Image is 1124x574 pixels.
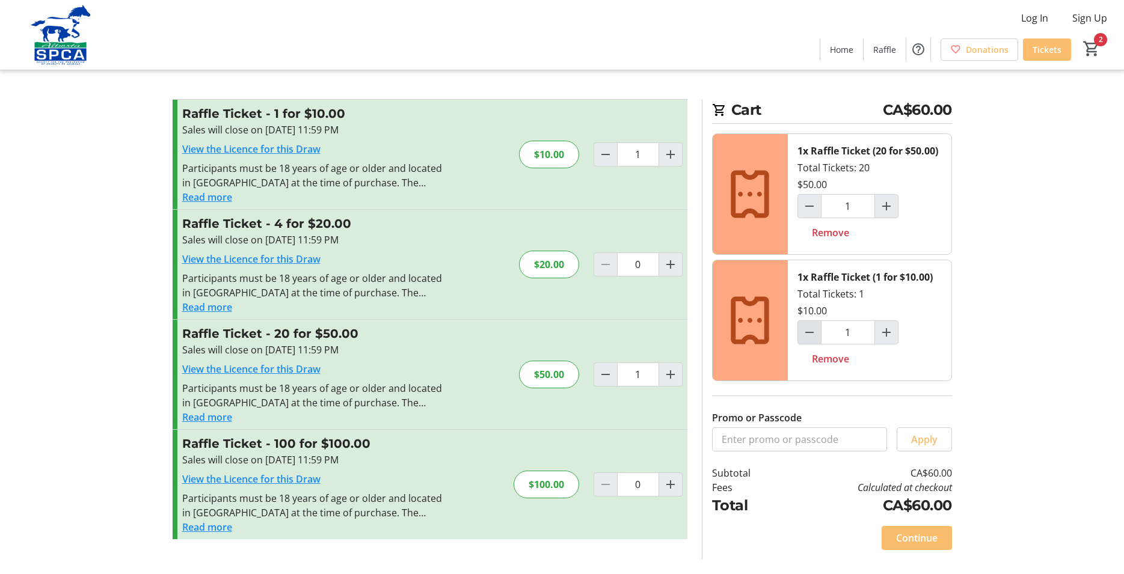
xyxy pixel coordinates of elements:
[864,38,906,61] a: Raffle
[798,195,821,218] button: Decrement by one
[519,141,579,168] div: $10.00
[966,43,1009,56] span: Donations
[514,471,579,498] div: $100.00
[1063,8,1117,28] button: Sign Up
[594,143,617,166] button: Decrement by one
[617,252,659,276] input: Raffle Ticket Quantity
[788,260,951,380] div: Total Tickets: 1
[797,144,938,158] div: 1x Raffle Ticket (20 for $50.00)
[659,363,682,386] button: Increment by one
[797,270,933,284] div: 1x Raffle Ticket (1 for $10.00)
[659,473,682,496] button: Increment by one
[896,531,938,545] span: Continue
[182,252,321,266] a: View the Licence for this Draw
[594,363,617,386] button: Decrement by one
[821,320,875,344] input: Raffle Ticket (1 for $10.00) Quantity
[781,466,951,480] td: CA$60.00
[712,427,887,451] input: Enter promo or passcode
[1072,11,1107,25] span: Sign Up
[712,99,952,124] h2: Cart
[941,38,1018,61] a: Donations
[875,195,898,218] button: Increment by one
[617,142,659,166] input: Raffle Ticket Quantity
[519,361,579,388] div: $50.00
[519,251,579,278] div: $20.00
[897,427,952,451] button: Apply
[712,466,782,480] td: Subtotal
[883,99,952,121] span: CA$60.00
[182,453,445,467] div: Sales will close on [DATE] 11:59 PM
[712,480,782,495] td: Fees
[182,142,321,156] a: View the Licence for this Draw
[798,321,821,344] button: Decrement by one
[182,300,232,314] button: Read more
[712,411,802,425] label: Promo or Passcode
[182,491,445,520] div: Participants must be 18 years of age or older and located in [GEOGRAPHIC_DATA] at the time of pur...
[182,381,445,410] div: Participants must be 18 years of age or older and located in [GEOGRAPHIC_DATA] at the time of pur...
[182,233,445,247] div: Sales will close on [DATE] 11:59 PM
[1081,38,1102,60] button: Cart
[821,194,875,218] input: Raffle Ticket (20 for $50.00) Quantity
[182,520,232,534] button: Read more
[1033,43,1061,56] span: Tickets
[182,343,445,357] div: Sales will close on [DATE] 11:59 PM
[820,38,863,61] a: Home
[911,432,938,447] span: Apply
[182,271,445,300] div: Participants must be 18 years of age or older and located in [GEOGRAPHIC_DATA] at the time of pur...
[781,495,951,516] td: CA$60.00
[781,480,951,495] td: Calculated at checkout
[182,215,445,233] h3: Raffle Ticket - 4 for $20.00
[617,472,659,496] input: Raffle Ticket Quantity
[1021,11,1048,25] span: Log In
[788,134,951,254] div: Total Tickets: 20
[797,304,827,318] div: $10.00
[830,43,853,56] span: Home
[182,410,232,424] button: Read more
[906,37,930,61] button: Help
[812,225,849,240] span: Remove
[182,161,445,190] div: Participants must be 18 years of age or older and located in [GEOGRAPHIC_DATA] at the time of pur...
[182,190,232,204] button: Read more
[182,472,321,486] a: View the Licence for this Draw
[875,321,898,344] button: Increment by one
[617,362,659,386] input: Raffle Ticket Quantity
[882,526,952,550] button: Continue
[1012,8,1058,28] button: Log In
[873,43,896,56] span: Raffle
[712,495,782,516] td: Total
[659,143,682,166] button: Increment by one
[659,253,682,276] button: Increment by one
[797,177,827,192] div: $50.00
[182,435,445,453] h3: Raffle Ticket - 100 for $100.00
[797,347,864,371] button: Remove
[7,5,114,65] img: Alberta SPCA's Logo
[182,362,321,376] a: View the Licence for this Draw
[182,105,445,123] h3: Raffle Ticket - 1 for $10.00
[812,352,849,366] span: Remove
[1023,38,1071,61] a: Tickets
[182,123,445,137] div: Sales will close on [DATE] 11:59 PM
[797,221,864,245] button: Remove
[182,325,445,343] h3: Raffle Ticket - 20 for $50.00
